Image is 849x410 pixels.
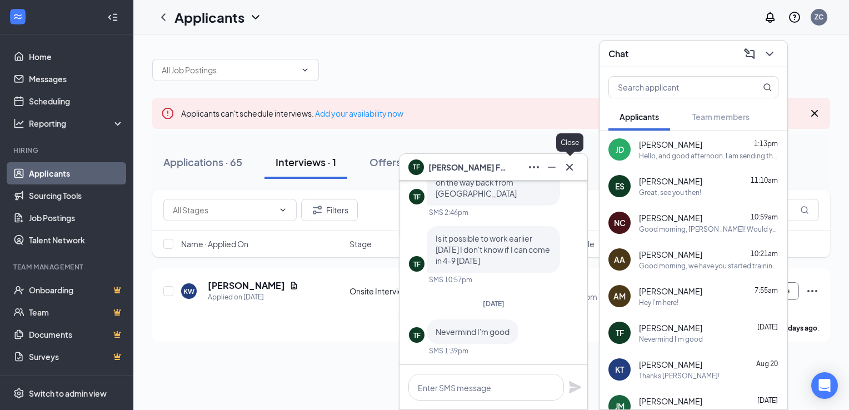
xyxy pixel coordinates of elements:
[608,48,628,60] h3: Chat
[29,162,124,184] a: Applicants
[741,45,758,63] button: ComposeMessage
[743,47,756,61] svg: ComposeMessage
[639,261,778,271] div: Good morning, we have you started training [DATE] at 9:30. Are you still coming in this week?
[429,208,468,217] div: SMS 2:46pm
[757,323,778,331] span: [DATE]
[278,206,287,214] svg: ChevronDown
[315,108,403,118] a: Add your availability now
[29,323,124,346] a: DocumentsCrown
[181,238,248,249] span: Name · Applied On
[349,286,431,297] div: Onsite Interview
[561,158,578,176] button: Cross
[29,301,124,323] a: TeamCrown
[615,364,624,375] div: KT
[639,334,703,344] div: Nevermind I'm good
[276,155,336,169] div: Interviews · 1
[208,292,298,303] div: Applied on [DATE]
[639,188,701,197] div: Great, see you then!
[639,176,702,187] span: [PERSON_NAME]
[757,396,778,404] span: [DATE]
[13,118,24,129] svg: Analysis
[413,192,421,202] div: TF
[527,161,541,174] svg: Ellipses
[639,249,702,260] span: [PERSON_NAME]
[815,12,823,22] div: ZC
[13,146,122,155] div: Hiring
[639,298,678,307] div: Hey I'm here!
[301,66,309,74] svg: ChevronDown
[692,112,750,122] span: Team members
[29,90,124,112] a: Scheduling
[29,68,124,90] a: Messages
[107,12,118,23] svg: Collapse
[545,161,558,174] svg: Minimize
[763,83,772,92] svg: MagnifyingGlass
[568,381,582,394] svg: Plane
[29,229,124,251] a: Talent Network
[639,212,702,223] span: [PERSON_NAME]
[349,238,372,249] span: Stage
[174,8,244,27] h1: Applicants
[161,107,174,120] svg: Error
[761,45,778,63] button: ChevronDown
[556,133,583,152] div: Close
[639,151,778,161] div: Hello, and good afternoon. I am sending this message because of some unfortunate changes that hav...
[483,299,505,308] span: [DATE]
[29,118,124,129] div: Reporting
[639,139,702,150] span: [PERSON_NAME]
[639,322,702,333] span: [PERSON_NAME]
[620,112,659,122] span: Applicants
[173,204,274,216] input: All Stages
[788,11,801,24] svg: QuestionInfo
[806,284,819,298] svg: Ellipses
[29,388,107,399] div: Switch to admin view
[763,11,777,24] svg: Notifications
[163,155,242,169] div: Applications · 65
[525,158,543,176] button: Ellipses
[12,11,23,22] svg: WorkstreamLogo
[208,279,285,292] h5: [PERSON_NAME]
[301,199,358,221] button: Filter Filters
[289,281,298,290] svg: Document
[811,372,838,399] div: Open Intercom Messenger
[614,254,625,265] div: AA
[13,388,24,399] svg: Settings
[157,11,170,24] svg: ChevronLeft
[616,327,624,338] div: TF
[249,11,262,24] svg: ChevronDown
[800,206,809,214] svg: MagnifyingGlass
[413,259,421,269] div: TF
[162,64,296,76] input: All Job Postings
[639,371,720,381] div: Thanks [PERSON_NAME]!
[429,346,468,356] div: SMS 1:39pm
[639,359,702,370] span: [PERSON_NAME]
[755,286,778,294] span: 7:55am
[29,46,124,68] a: Home
[29,184,124,207] a: Sourcing Tools
[615,181,625,192] div: ES
[639,396,702,407] span: [PERSON_NAME]
[436,327,510,337] span: Nevermind I'm good
[751,249,778,258] span: 10:21am
[756,359,778,368] span: Aug 20
[613,291,626,302] div: AM
[783,324,817,332] b: 8 days ago
[763,47,776,61] svg: ChevronDown
[29,346,124,368] a: SurveysCrown
[183,287,194,296] div: KW
[751,213,778,221] span: 10:59am
[428,161,506,173] span: [PERSON_NAME] Field
[413,331,421,340] div: TF
[614,217,626,228] div: NC
[29,207,124,229] a: Job Postings
[639,224,778,234] div: Good morning, [PERSON_NAME]! Would you be available for an interview [DATE] at 3:30?
[543,158,561,176] button: Minimize
[311,203,324,217] svg: Filter
[436,233,550,266] span: Is it possible to work earlier [DATE] I don't know if I can come in 4-9 [DATE]
[29,279,124,301] a: OnboardingCrown
[181,108,403,118] span: Applicants can't schedule interviews.
[13,262,122,272] div: Team Management
[639,286,702,297] span: [PERSON_NAME]
[808,107,821,120] svg: Cross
